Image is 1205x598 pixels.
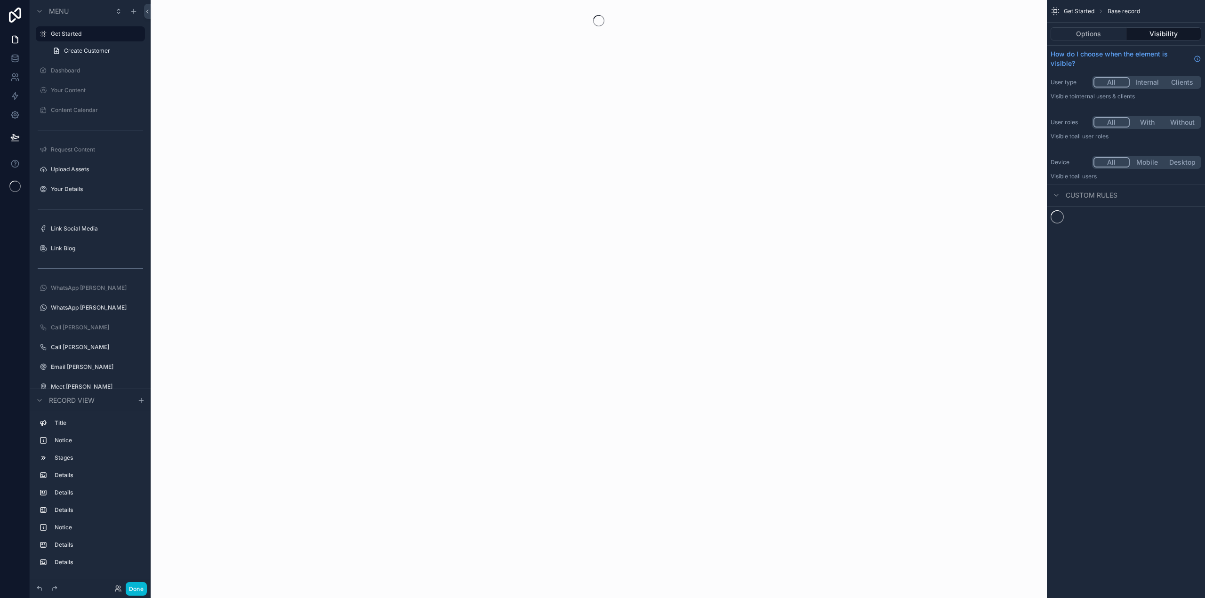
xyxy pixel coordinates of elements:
label: Details [55,541,141,549]
div: scrollable content [30,411,151,579]
button: Without [1165,117,1200,128]
label: Call [PERSON_NAME] [51,324,143,331]
button: With [1130,117,1165,128]
a: How do I choose when the element is visible? [1051,49,1201,68]
label: Device [1051,159,1088,166]
label: Content Calendar [51,106,143,114]
label: Email [PERSON_NAME] [51,363,143,371]
button: Visibility [1126,27,1202,40]
label: Upload Assets [51,166,143,173]
a: Create Customer [47,43,145,58]
label: User type [1051,79,1088,86]
span: All user roles [1075,133,1109,140]
label: Details [55,471,141,479]
button: Clients [1165,77,1200,88]
button: Internal [1130,77,1165,88]
button: Mobile [1130,157,1165,167]
button: All [1093,117,1130,128]
p: Visible to [1051,93,1201,100]
label: Dashboard [51,67,143,74]
span: Menu [49,7,69,16]
span: Get Started [1064,8,1094,15]
p: Visible to [1051,173,1201,180]
label: Meet [PERSON_NAME] [51,383,143,391]
span: Create Customer [64,47,110,55]
label: Details [55,558,141,566]
button: All [1093,157,1130,167]
button: Desktop [1165,157,1200,167]
span: How do I choose when the element is visible? [1051,49,1190,68]
label: Get Started [51,30,139,38]
span: Internal users & clients [1075,93,1135,100]
label: User roles [1051,119,1088,126]
button: All [1093,77,1130,88]
label: Link Social Media [51,225,143,232]
button: Done [126,582,147,596]
label: Request Content [51,146,143,153]
span: all users [1075,173,1097,180]
label: Notice [55,437,141,444]
label: Notice [55,524,141,531]
label: Call [PERSON_NAME] [51,343,143,351]
span: Record view [49,396,95,405]
p: Visible to [1051,133,1201,140]
span: Custom rules [1066,191,1117,200]
label: Title [55,419,141,427]
label: Details [55,506,141,514]
label: Link Blog [51,245,143,252]
label: WhatsApp [PERSON_NAME] [51,284,143,292]
label: Your Details [51,185,143,193]
label: Stages [55,454,141,462]
span: Base record [1108,8,1140,15]
label: WhatsApp [PERSON_NAME] [51,304,143,311]
button: Options [1051,27,1126,40]
label: Details [55,489,141,496]
label: Your Content [51,87,143,94]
